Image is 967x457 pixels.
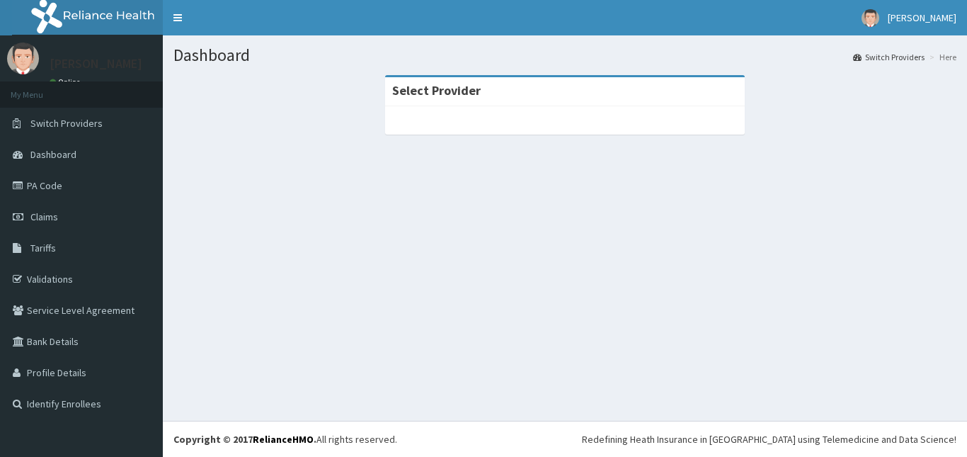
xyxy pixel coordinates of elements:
span: Tariffs [30,242,56,254]
strong: Select Provider [392,82,481,98]
footer: All rights reserved. [163,421,967,457]
strong: Copyright © 2017 . [173,433,316,446]
a: Online [50,77,84,87]
a: Switch Providers [853,51,925,63]
img: User Image [7,43,39,74]
li: Here [926,51,956,63]
span: Switch Providers [30,117,103,130]
span: [PERSON_NAME] [888,11,956,24]
p: [PERSON_NAME] [50,57,142,70]
div: Redefining Heath Insurance in [GEOGRAPHIC_DATA] using Telemedicine and Data Science! [582,432,956,446]
span: Dashboard [30,148,76,161]
h1: Dashboard [173,46,956,64]
img: User Image [862,9,879,27]
span: Claims [30,210,58,223]
a: RelianceHMO [253,433,314,446]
